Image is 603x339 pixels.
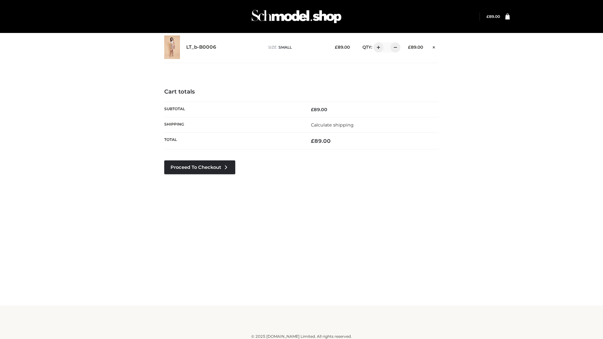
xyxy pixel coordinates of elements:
a: LT_b-B0006 [186,44,216,50]
a: Remove this item [429,42,439,51]
a: £89.00 [486,14,500,19]
bdi: 89.00 [335,45,350,50]
th: Total [164,133,301,149]
bdi: 89.00 [311,138,331,144]
bdi: 89.00 [486,14,500,19]
p: size : [268,45,325,50]
a: Calculate shipping [311,122,354,128]
span: £ [486,14,489,19]
span: £ [335,45,338,50]
h4: Cart totals [164,89,439,95]
bdi: 89.00 [311,107,327,112]
span: £ [408,45,411,50]
span: SMALL [279,45,292,50]
bdi: 89.00 [408,45,423,50]
span: £ [311,138,314,144]
img: Schmodel Admin 964 [249,4,344,29]
th: Subtotal [164,102,301,117]
div: QTY: [356,42,398,52]
a: Proceed to Checkout [164,160,235,174]
span: £ [311,107,314,112]
th: Shipping [164,117,301,132]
